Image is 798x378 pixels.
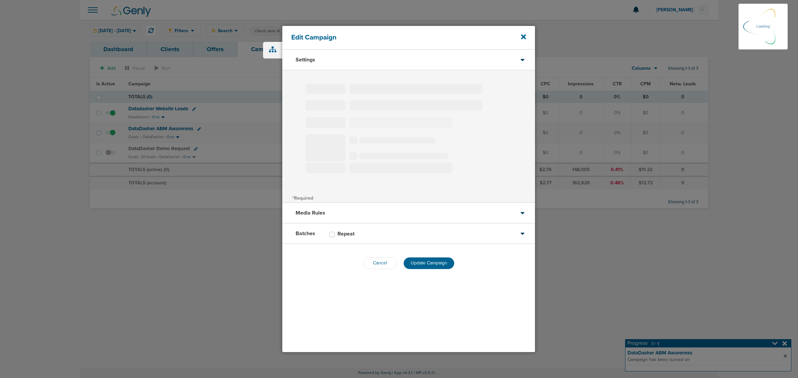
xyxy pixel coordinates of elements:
p: Loading [756,23,770,31]
button: Cancel [363,257,397,269]
span: *Required [292,195,313,201]
button: Update Campaign [404,257,454,269]
h3: Settings [296,56,315,63]
h4: Edit Campaign [291,33,502,42]
h3: Media Rules [296,210,325,216]
span: Update Campaign [411,260,447,266]
h3: Batches [296,230,315,237]
h3: Repeat [337,231,354,237]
